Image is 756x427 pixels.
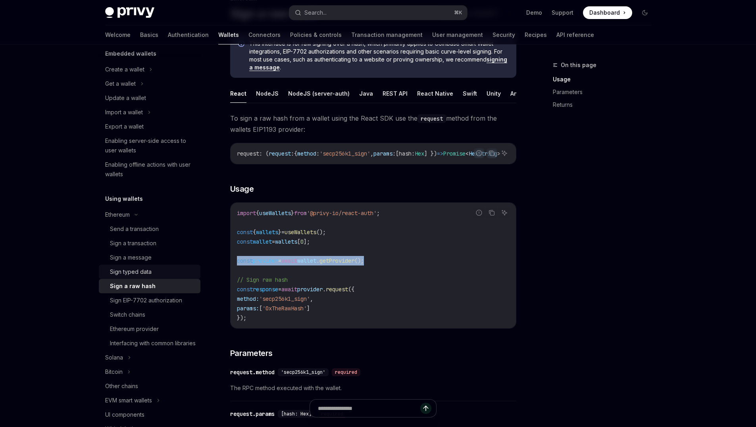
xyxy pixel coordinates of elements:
span: On this page [561,60,596,70]
a: Connectors [248,25,281,44]
a: Demo [526,9,542,17]
a: Switch chains [99,308,200,322]
div: Switch chains [110,310,145,319]
span: { [256,210,259,217]
span: => [437,150,443,157]
a: Support [552,9,573,17]
svg: Info [238,40,246,48]
a: Sign a message [99,250,200,265]
a: Dashboard [583,6,632,19]
a: Send a transaction [99,222,200,236]
span: request [326,286,348,293]
div: Ethereum provider [110,324,159,334]
span: < [466,150,469,157]
a: API reference [556,25,594,44]
button: Java [359,84,373,103]
button: NodeJS (server-auth) [288,84,350,103]
span: : [412,150,415,157]
span: HexString [469,150,497,157]
button: React Native [417,84,453,103]
button: Search...⌘K [289,6,467,20]
span: } [278,229,281,236]
span: = [281,229,285,236]
span: wallets [275,238,297,245]
button: Report incorrect code [474,208,484,218]
div: Sign a transaction [110,239,156,248]
span: method: [237,295,259,302]
span: useWallets [285,229,316,236]
a: Security [492,25,515,44]
a: Transaction management [351,25,423,44]
span: const [237,257,253,264]
button: Toggle dark mode [639,6,651,19]
span: Dashboard [589,9,620,17]
div: Sign typed data [110,267,152,277]
span: : [291,150,294,157]
div: required [332,368,360,376]
a: Policies & controls [290,25,342,44]
span: , [310,295,313,302]
a: Parameters [553,86,658,98]
span: params: [237,305,259,312]
span: (); [316,229,326,236]
button: Send message [420,403,431,414]
span: ({ [348,286,354,293]
span: hash [399,150,412,157]
a: Interfacing with common libraries [99,336,200,350]
span: = [272,238,275,245]
a: Enabling server-side access to user wallets [99,134,200,158]
span: : [316,150,319,157]
span: Promise [443,150,466,157]
span: const [237,238,253,245]
img: dark logo [105,7,154,18]
div: UI components [105,410,144,419]
span: const [237,286,253,293]
div: Create a wallet [105,65,144,74]
span: await [281,286,297,293]
div: Send a transaction [110,224,159,234]
div: EVM smart wallets [105,396,152,405]
span: : ( [259,150,269,157]
div: Enabling server-side access to user wallets [105,136,196,155]
div: Sign a message [110,253,152,262]
span: Hex [415,150,424,157]
a: Returns [553,98,658,111]
span: ]; [304,238,310,245]
a: Welcome [105,25,131,44]
span: , [370,150,373,157]
span: import [237,210,256,217]
span: response [253,286,278,293]
a: User management [432,25,483,44]
span: await [281,257,297,264]
a: Wallets [218,25,239,44]
button: Swift [463,84,477,103]
span: > [497,150,500,157]
a: Sign EIP-7702 authorization [99,293,200,308]
span: = [278,286,281,293]
span: '@privy-io/react-auth' [307,210,377,217]
span: provider [253,257,278,264]
button: Report incorrect code [474,148,484,158]
div: Get a wallet [105,79,136,88]
span: [ [297,238,300,245]
div: Ethereum [105,210,130,219]
h5: Using wallets [105,194,143,204]
button: Ask AI [499,148,510,158]
span: wallets [256,229,278,236]
span: { [294,150,297,157]
div: Enabling offline actions with user wallets [105,160,196,179]
button: Copy the contents from the code block [487,148,497,158]
span: This interface is for raw signing over a hash, which primarily applies to Coinbase Smart Wallet i... [249,40,508,71]
span: const [237,229,253,236]
span: request [269,150,291,157]
span: (); [354,257,364,264]
a: Sign a raw hash [99,279,200,293]
span: Parameters [230,348,273,359]
button: Unity [487,84,501,103]
span: 'secp256k1_sign' [259,295,310,302]
span: from [294,210,307,217]
a: Update a wallet [99,91,200,105]
span: To sign a raw hash from a wallet using the React SDK use the method from the wallets EIP1193 prov... [230,113,516,135]
span: The RPC method executed with the wallet. [230,383,516,393]
a: Enabling offline actions with user wallets [99,158,200,181]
